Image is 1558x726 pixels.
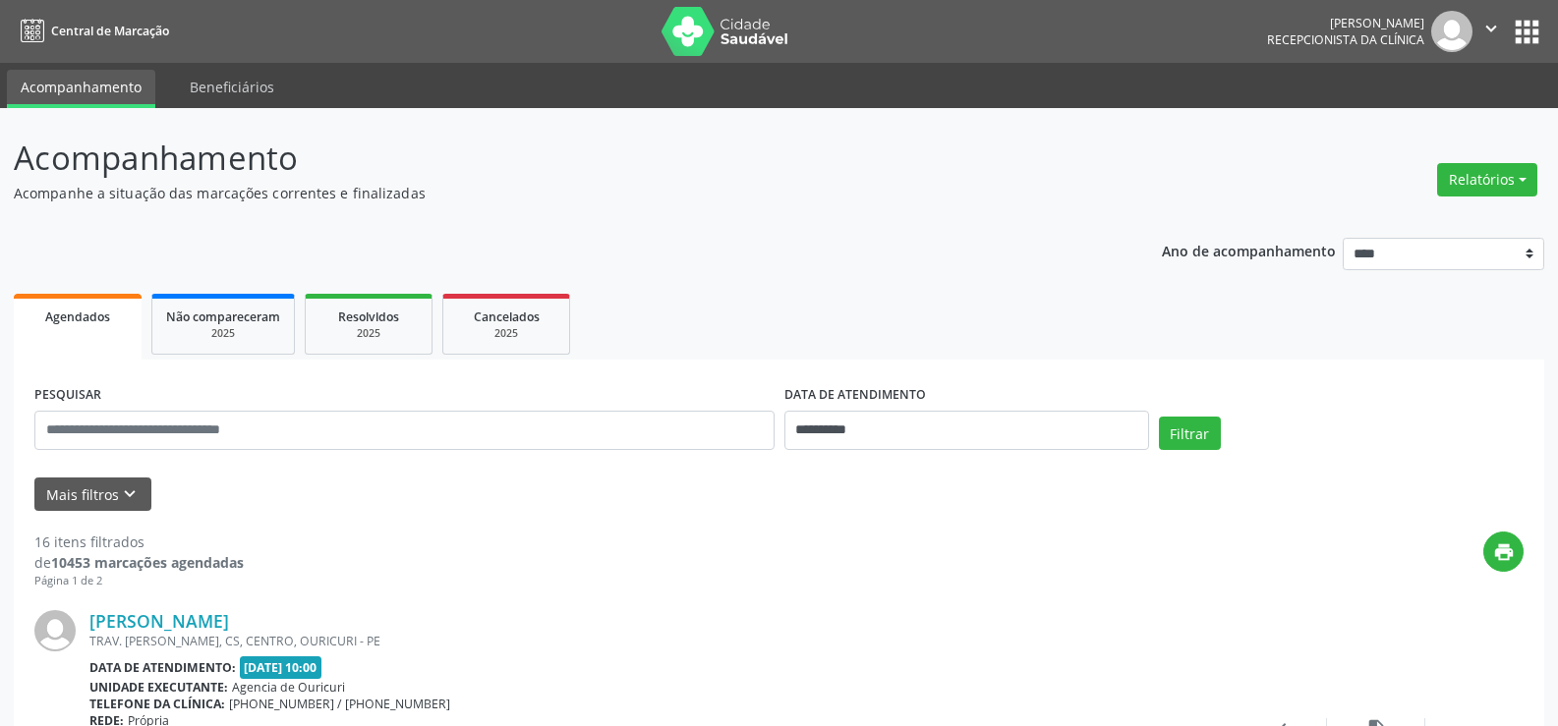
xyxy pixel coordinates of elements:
[1159,417,1221,450] button: Filtrar
[474,308,540,325] span: Cancelados
[1510,15,1544,49] button: apps
[1431,11,1472,52] img: img
[1483,531,1524,572] button: print
[1472,11,1510,52] button: 
[34,573,244,589] div: Página 1 de 2
[7,70,155,108] a: Acompanhamento
[1162,238,1336,262] p: Ano de acompanhamento
[89,659,236,676] b: Data de atendimento:
[89,696,225,712] b: Telefone da clínica:
[119,483,141,505] i: keyboard_arrow_down
[1493,541,1515,563] i: print
[34,552,244,573] div: de
[232,679,345,696] span: Agencia de Ouricuri
[319,326,418,341] div: 2025
[1437,163,1537,196] button: Relatórios
[338,308,399,325] span: Resolvidos
[89,610,229,632] a: [PERSON_NAME]
[34,477,151,512] button: Mais filtroskeyboard_arrow_down
[1267,31,1424,48] span: Recepcionista da clínica
[34,531,244,552] div: 16 itens filtrados
[240,656,322,679] span: [DATE] 10:00
[166,308,280,325] span: Não compareceram
[45,308,110,325] span: Agendados
[51,553,244,572] strong: 10453 marcações agendadas
[457,326,555,341] div: 2025
[14,15,169,47] a: Central de Marcação
[784,380,926,411] label: DATA DE ATENDIMENTO
[14,134,1085,183] p: Acompanhamento
[229,696,450,712] span: [PHONE_NUMBER] / [PHONE_NUMBER]
[89,633,1229,649] div: TRAV. [PERSON_NAME], CS, CENTRO, OURICURI - PE
[14,183,1085,203] p: Acompanhe a situação das marcações correntes e finalizadas
[34,380,101,411] label: PESQUISAR
[1267,15,1424,31] div: [PERSON_NAME]
[51,23,169,39] span: Central de Marcação
[89,679,228,696] b: Unidade executante:
[34,610,76,651] img: img
[1480,18,1502,39] i: 
[166,326,280,341] div: 2025
[176,70,288,104] a: Beneficiários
